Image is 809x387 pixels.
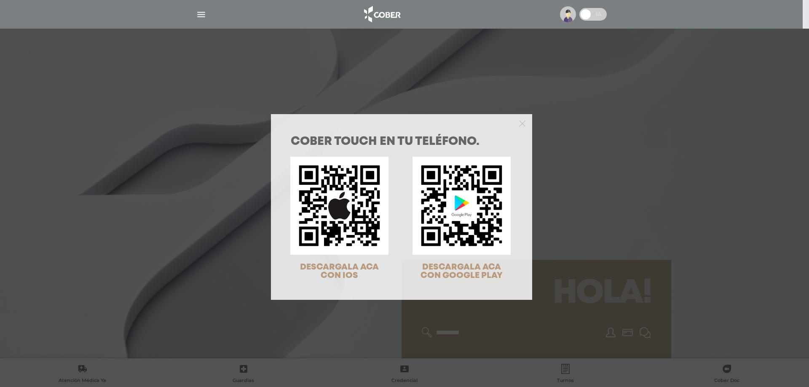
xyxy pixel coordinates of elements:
[413,157,511,255] img: qr-code
[421,263,503,280] span: DESCARGALA ACA CON GOOGLE PLAY
[291,136,512,148] h1: COBER TOUCH en tu teléfono.
[300,263,379,280] span: DESCARGALA ACA CON IOS
[290,157,388,255] img: qr-code
[519,119,525,127] button: Close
